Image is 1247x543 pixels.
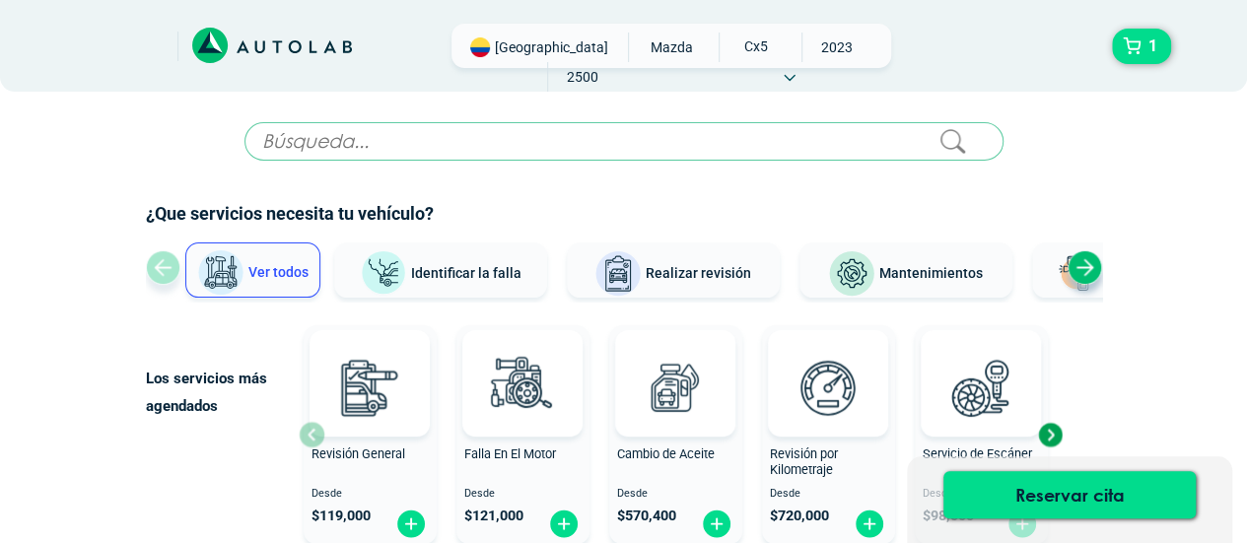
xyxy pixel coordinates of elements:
[464,508,523,524] span: $ 121,000
[312,446,405,461] span: Revisión General
[495,37,608,57] span: [GEOGRAPHIC_DATA]
[802,33,872,62] span: 2023
[701,509,732,539] img: fi_plus-circle2.svg
[1143,30,1162,63] span: 1
[617,446,715,461] span: Cambio de Aceite
[146,201,1102,227] h2: ¿Que servicios necesita tu vehículo?
[594,250,642,298] img: Realizar revisión
[951,334,1010,393] img: AD0BCuuxAAAAAElFTkSuQmCC
[360,250,407,297] img: Identificar la falla
[312,508,371,524] span: $ 119,000
[854,509,885,539] img: fi_plus-circle2.svg
[879,265,983,281] span: Mantenimientos
[464,488,582,501] span: Desde
[798,334,858,393] img: AD0BCuuxAAAAAElFTkSuQmCC
[937,344,1024,431] img: escaner-v3.svg
[646,334,705,393] img: AD0BCuuxAAAAAElFTkSuQmCC
[395,509,427,539] img: fi_plus-circle2.svg
[146,365,299,420] p: Los servicios más agendados
[770,488,887,501] span: Desde
[923,446,1032,461] span: Servicio de Escáner
[567,242,780,298] button: Realizar revisión
[1112,29,1171,64] button: 1
[493,334,552,393] img: AD0BCuuxAAAAAElFTkSuQmCC
[185,242,320,298] button: Ver todos
[1035,420,1065,449] div: Next slide
[785,344,871,431] img: revision_por_kilometraje-v3.svg
[637,33,707,62] span: MAZDA
[646,265,751,281] span: Realizar revisión
[828,250,875,298] img: Mantenimientos
[770,446,838,478] span: Revisión por Kilometraje
[720,33,790,60] span: CX5
[548,62,618,92] span: 2500
[617,488,734,501] span: Desde
[548,509,580,539] img: fi_plus-circle2.svg
[312,488,429,501] span: Desde
[326,344,413,431] img: revision_general-v3.svg
[248,264,309,280] span: Ver todos
[632,344,719,431] img: cambio_de_aceite-v3.svg
[334,242,547,298] button: Identificar la falla
[770,508,829,524] span: $ 720,000
[1053,250,1100,298] img: Latonería y Pintura
[244,122,1004,161] input: Búsqueda...
[799,242,1012,298] button: Mantenimientos
[617,508,676,524] span: $ 570,400
[470,37,490,57] img: Flag of COLOMBIA
[1068,250,1102,285] div: Next slide
[464,446,556,461] span: Falla En El Motor
[479,344,566,431] img: diagnostic_engine-v3.svg
[943,471,1196,518] button: Reservar cita
[197,249,244,297] img: Ver todos
[340,334,399,393] img: AD0BCuuxAAAAAElFTkSuQmCC
[411,264,521,280] span: Identificar la falla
